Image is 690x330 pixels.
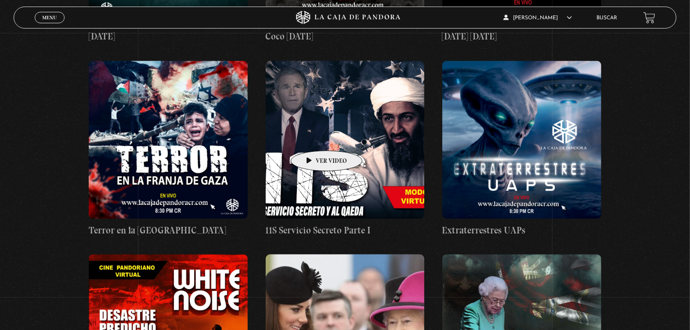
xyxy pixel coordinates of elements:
a: View your shopping cart [643,12,655,24]
span: Cerrar [39,22,60,29]
h4: [DATE] [DATE] [442,29,601,43]
span: [PERSON_NAME] [503,15,572,21]
h4: Extraterrestres UAPs [442,223,601,237]
h4: 11S Servicio Secreto Parte I [266,223,425,237]
h4: [DATE] [89,29,248,43]
a: Extraterrestres UAPs [442,61,601,237]
a: Terror en la [GEOGRAPHIC_DATA] [89,61,248,237]
h4: Coco [DATE] [266,29,425,43]
a: 11S Servicio Secreto Parte I [266,61,425,237]
h4: Terror en la [GEOGRAPHIC_DATA] [89,223,248,237]
a: Buscar [596,15,617,21]
span: Menu [42,15,57,20]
